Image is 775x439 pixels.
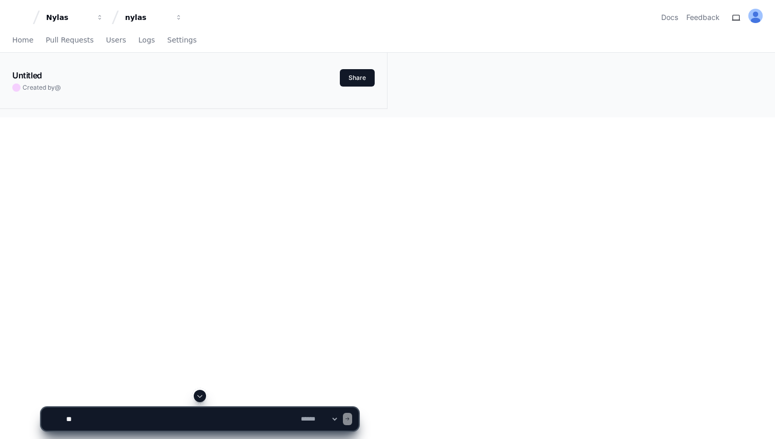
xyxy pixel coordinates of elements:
a: Home [12,29,33,52]
div: nylas [125,12,169,23]
button: Feedback [686,12,720,23]
span: Created by [23,83,61,92]
h1: Untitled [12,69,42,81]
span: Pull Requests [46,37,93,43]
span: @ [55,83,61,91]
a: Docs [661,12,678,23]
a: Users [106,29,126,52]
span: Settings [167,37,196,43]
span: Logs [138,37,155,43]
span: Home [12,37,33,43]
div: Nylas [46,12,90,23]
a: Pull Requests [46,29,93,52]
img: ALV-UjVIVO1xujVLAuPApzUHhlN9_vKf9uegmELgxzPxAbKOtnGOfPwn3iBCG1-5A44YWgjQJBvBkNNH2W5_ERJBpY8ZVwxlF... [748,9,763,23]
span: Users [106,37,126,43]
button: Share [340,69,375,87]
a: Settings [167,29,196,52]
a: Logs [138,29,155,52]
button: nylas [121,8,187,27]
button: Nylas [42,8,108,27]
